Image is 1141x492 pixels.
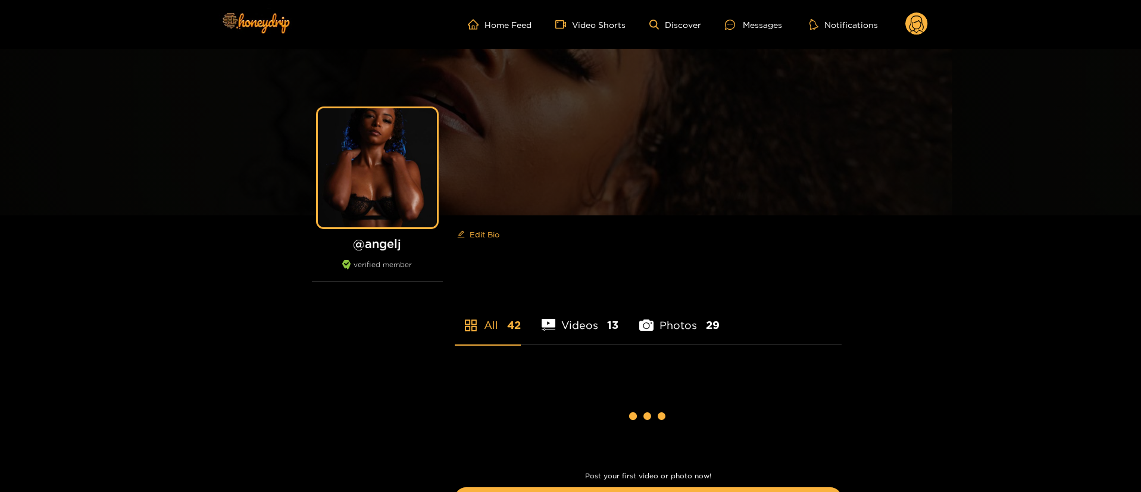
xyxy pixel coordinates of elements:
a: Video Shorts [555,19,626,30]
span: 42 [507,318,521,333]
div: Messages [725,18,782,32]
span: appstore [464,318,478,333]
li: All [455,291,521,344]
span: edit [457,230,465,239]
span: home [468,19,484,30]
span: 13 [607,318,618,333]
a: Home Feed [468,19,532,30]
a: Discover [649,20,701,30]
li: Videos [542,291,619,344]
span: video-camera [555,19,572,30]
p: Post your first video or photo now! [455,472,842,480]
span: 29 [706,318,720,333]
button: editEdit Bio [455,225,502,244]
span: Edit Bio [470,228,499,240]
h1: @ angelj [312,236,443,251]
div: verified member [312,260,443,282]
button: Notifications [806,18,881,30]
li: Photos [639,291,720,344]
